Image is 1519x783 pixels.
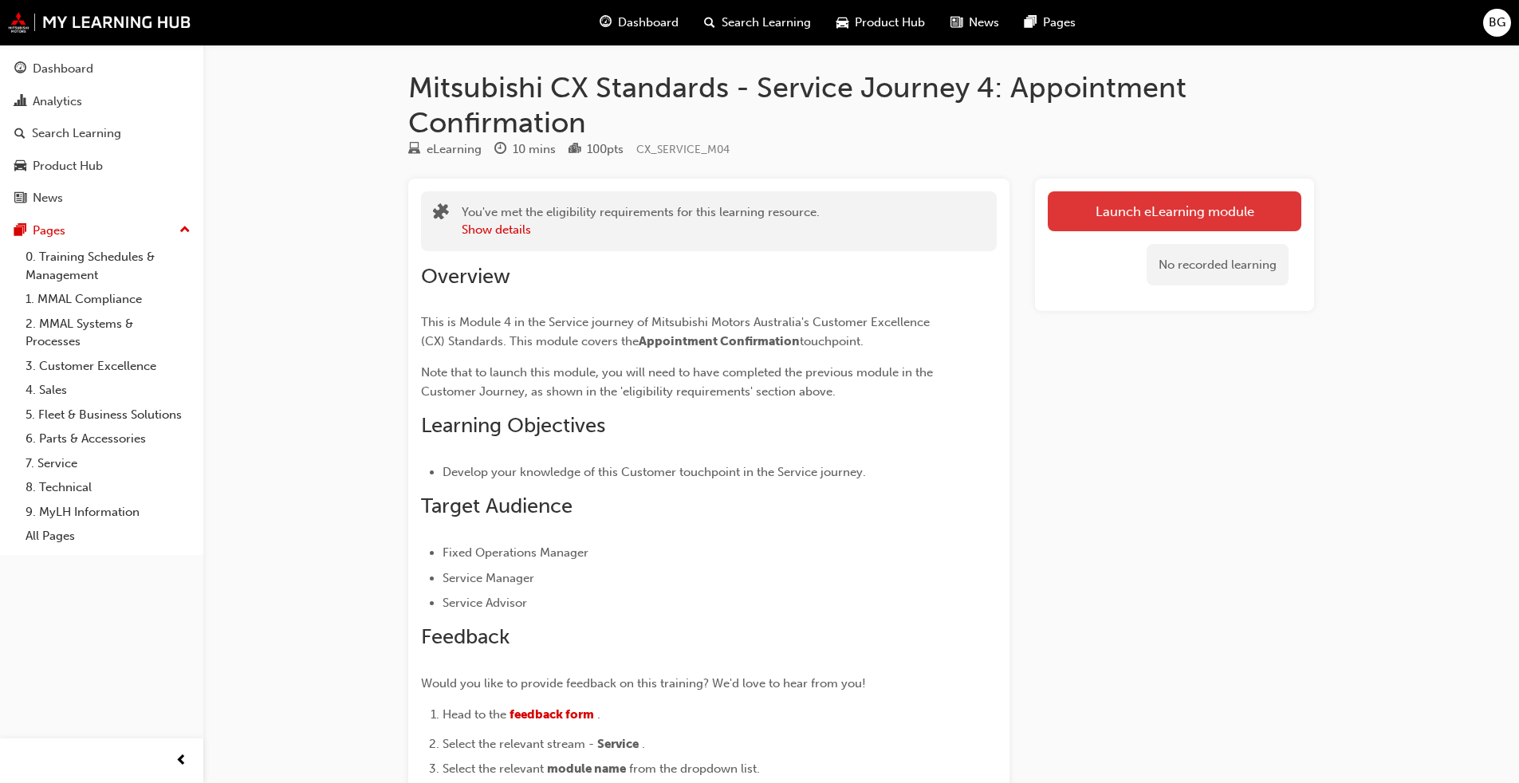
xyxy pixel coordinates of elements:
span: module name [547,761,626,776]
div: No recorded learning [1147,244,1289,286]
span: learningResourceType_ELEARNING-icon [408,143,420,157]
div: eLearning [427,140,482,159]
span: Pages [1043,14,1076,32]
img: mmal [8,12,191,33]
span: Service Advisor [443,596,527,610]
button: DashboardAnalyticsSearch LearningProduct HubNews [6,51,197,216]
span: search-icon [704,13,715,33]
div: Type [408,140,482,159]
a: Launch eLearning module [1048,191,1301,231]
a: 6. Parts & Accessories [19,427,197,451]
span: guage-icon [14,62,26,77]
div: Dashboard [33,60,93,78]
span: Appointment Confirmation [639,334,800,348]
span: Would you like to provide feedback on this training? We'd love to hear from you! [421,676,866,691]
div: You've met the eligibility requirements for this learning resource. [462,203,820,239]
span: Search Learning [722,14,811,32]
span: clock-icon [494,143,506,157]
a: 2. MMAL Systems & Processes [19,312,197,354]
span: Product Hub [855,14,925,32]
a: Analytics [6,87,197,116]
button: BG [1483,9,1511,37]
span: news-icon [14,191,26,206]
span: . [597,707,600,722]
button: Pages [6,216,197,246]
a: Search Learning [6,119,197,148]
a: All Pages [19,524,197,549]
span: Fixed Operations Manager [443,545,588,560]
span: search-icon [14,127,26,141]
a: News [6,183,197,213]
div: Search Learning [32,124,121,143]
div: Pages [33,222,65,240]
a: Product Hub [6,151,197,181]
span: podium-icon [569,143,580,157]
span: Feedback [421,624,510,649]
div: 10 mins [513,140,556,159]
span: Develop your knowledge of this Customer touchpoint in the Service journey. [443,465,866,479]
div: Points [569,140,624,159]
a: 3. Customer Excellence [19,354,197,379]
div: News [33,189,63,207]
span: . [642,737,645,751]
span: up-icon [179,220,191,241]
div: Analytics [33,92,82,111]
a: 1. MMAL Compliance [19,287,197,312]
span: This is Module 4 in the Service journey of Mitsubishi Motors Australia's Customer Excellence (CX)... [421,315,933,348]
span: Select the relevant stream - [443,737,594,751]
span: car-icon [836,13,848,33]
span: from the dropdown list. [629,761,760,776]
span: Overview [421,264,510,289]
a: car-iconProduct Hub [824,6,938,39]
span: Service Manager [443,571,534,585]
div: Product Hub [33,157,103,175]
span: Dashboard [618,14,679,32]
a: feedback form [510,707,594,722]
span: car-icon [14,159,26,174]
a: 5. Fleet & Business Solutions [19,403,197,427]
a: Dashboard [6,54,197,84]
a: 7. Service [19,451,197,476]
span: BG [1489,14,1505,32]
span: Select the relevant [443,761,544,776]
span: Target Audience [421,494,573,518]
span: touchpoint. [800,334,864,348]
a: 9. MyLH Information [19,500,197,525]
div: Duration [494,140,556,159]
a: 8. Technical [19,475,197,500]
h1: Mitsubishi CX Standards - Service Journey 4: Appointment Confirmation [408,70,1314,140]
a: news-iconNews [938,6,1012,39]
a: pages-iconPages [1012,6,1088,39]
a: guage-iconDashboard [587,6,691,39]
span: Service [597,737,639,751]
button: Show details [462,221,531,239]
a: search-iconSearch Learning [691,6,824,39]
span: pages-icon [14,224,26,238]
span: guage-icon [600,13,612,33]
a: 4. Sales [19,378,197,403]
span: News [969,14,999,32]
span: chart-icon [14,95,26,109]
span: Note that to launch this module, you will need to have completed the previous module in the Custo... [421,365,936,399]
span: pages-icon [1025,13,1037,33]
span: news-icon [950,13,962,33]
span: Head to the [443,707,506,722]
span: Learning Objectives [421,413,605,438]
span: puzzle-icon [433,205,449,223]
span: Learning resource code [636,143,730,156]
a: 0. Training Schedules & Management [19,245,197,287]
div: 100 pts [587,140,624,159]
span: prev-icon [175,751,187,771]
